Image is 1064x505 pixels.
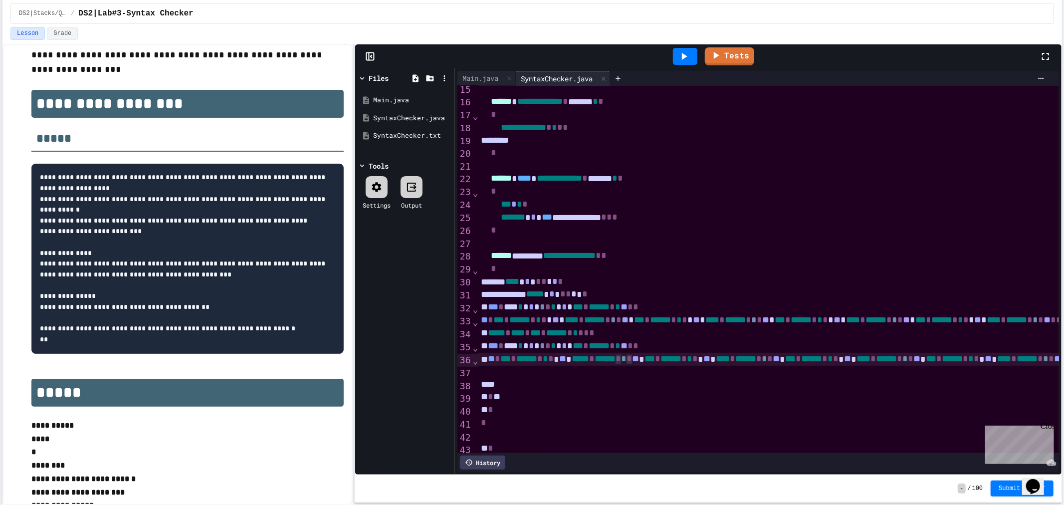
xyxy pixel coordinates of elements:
[472,265,478,275] span: Fold line
[457,431,472,444] div: 42
[369,73,389,83] div: Files
[472,111,478,121] span: Fold line
[10,27,45,40] button: Lesson
[457,186,472,199] div: 23
[373,131,451,141] div: SyntaxChecker.txt
[1022,465,1054,495] iframe: chat widget
[78,7,193,19] span: DS2|Lab#3-Syntax Checker
[457,263,472,276] div: 29
[516,71,610,86] div: SyntaxChecker.java
[457,122,472,135] div: 18
[457,315,472,328] div: 33
[457,250,472,263] div: 28
[4,4,69,63] div: Chat with us now!Close
[457,444,472,457] div: 43
[457,147,472,160] div: 20
[457,367,472,379] div: 37
[991,481,1054,497] button: Submit Answer
[369,161,389,171] div: Tools
[457,238,472,250] div: 27
[457,341,472,354] div: 35
[373,113,451,123] div: SyntaxChecker.java
[457,380,472,392] div: 38
[457,71,516,86] div: Main.java
[472,355,478,366] span: Fold line
[472,342,478,353] span: Fold line
[457,109,472,122] div: 17
[457,405,472,418] div: 40
[457,73,503,83] div: Main.java
[457,289,472,302] div: 31
[472,317,478,327] span: Fold line
[457,83,472,96] div: 15
[958,484,965,494] span: -
[457,173,472,186] div: 22
[516,73,598,84] div: SyntaxChecker.java
[19,9,67,17] span: DS2|Stacks/Queues
[981,422,1054,464] iframe: chat widget
[457,354,472,367] div: 36
[373,95,451,105] div: Main.java
[472,188,478,198] span: Fold line
[705,47,754,65] a: Tests
[457,328,472,341] div: 34
[972,485,983,493] span: 100
[457,96,472,109] div: 16
[363,201,391,210] div: Settings
[47,27,78,40] button: Grade
[457,392,472,405] div: 39
[472,304,478,314] span: Fold line
[457,418,472,431] div: 41
[457,135,472,147] div: 19
[460,456,505,470] div: History
[401,201,422,210] div: Output
[457,160,472,173] div: 21
[457,302,472,315] div: 32
[71,9,74,17] span: /
[457,225,472,238] div: 26
[457,212,472,225] div: 25
[999,485,1046,493] span: Submit Answer
[968,485,971,493] span: /
[457,199,472,212] div: 24
[457,276,472,289] div: 30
